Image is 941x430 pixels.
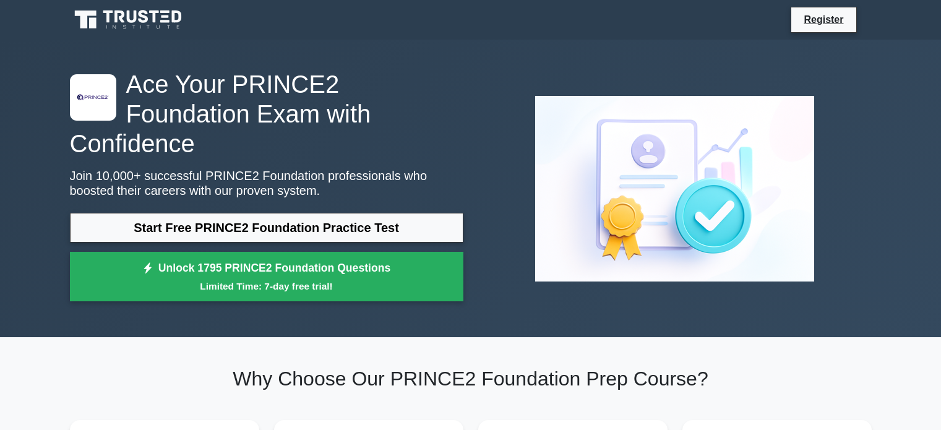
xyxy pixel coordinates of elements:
[70,213,463,243] a: Start Free PRINCE2 Foundation Practice Test
[85,279,448,293] small: Limited Time: 7-day free trial!
[70,69,463,158] h1: Ace Your PRINCE2 Foundation Exam with Confidence
[70,168,463,198] p: Join 10,000+ successful PRINCE2 Foundation professionals who boosted their careers with our prove...
[70,367,872,390] h2: Why Choose Our PRINCE2 Foundation Prep Course?
[70,252,463,301] a: Unlock 1795 PRINCE2 Foundation QuestionsLimited Time: 7-day free trial!
[796,12,851,27] a: Register
[525,86,824,291] img: PRINCE2 Foundation Preview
